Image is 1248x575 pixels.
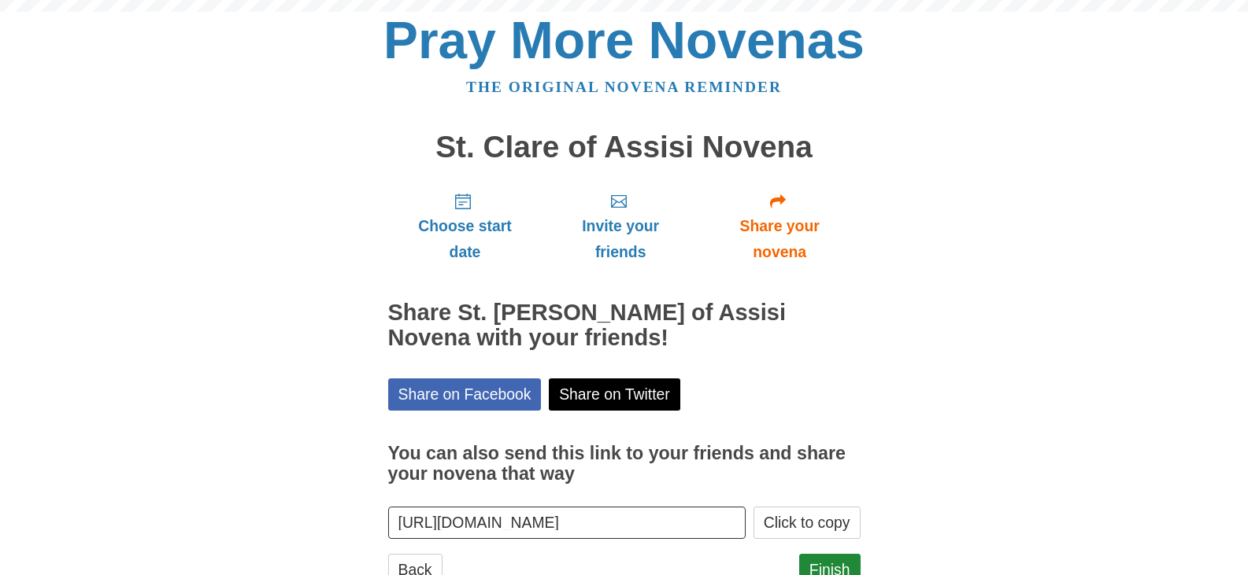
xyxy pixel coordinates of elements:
[715,213,845,265] span: Share your novena
[404,213,527,265] span: Choose start date
[388,179,543,273] a: Choose start date
[388,300,861,351] h2: Share St. [PERSON_NAME] of Assisi Novena with your friends!
[549,378,680,411] a: Share on Twitter
[388,444,861,484] h3: You can also send this link to your friends and share your novena that way
[383,11,865,69] a: Pray More Novenas
[557,213,683,265] span: Invite your friends
[542,179,698,273] a: Invite your friends
[388,378,542,411] a: Share on Facebook
[388,131,861,164] h1: St. Clare of Assisi Novena
[466,79,782,95] a: The original novena reminder
[754,507,861,539] button: Click to copy
[699,179,861,273] a: Share your novena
